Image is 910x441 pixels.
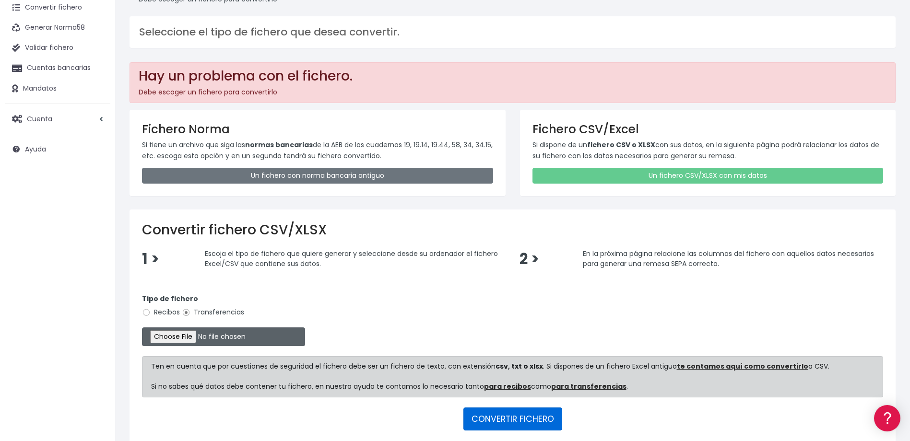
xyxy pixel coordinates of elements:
a: Generar Norma58 [5,18,110,38]
span: 2 > [520,249,539,269]
div: Convertir ficheros [10,106,182,115]
span: 1 > [142,249,159,269]
a: Problemas habituales [10,136,182,151]
a: API [10,245,182,260]
label: Transferencias [182,307,244,317]
a: General [10,206,182,220]
a: Validar fichero [5,38,110,58]
strong: csv, txt o xlsx [496,361,543,371]
a: Ayuda [5,139,110,159]
div: Debe escoger un fichero para convertirlo [130,62,896,103]
div: Programadores [10,230,182,239]
span: Ayuda [25,144,46,154]
a: Videotutoriales [10,151,182,166]
a: Perfiles de empresas [10,166,182,181]
a: Cuentas bancarias [5,58,110,78]
label: Recibos [142,307,180,317]
p: Si dispone de un con sus datos, en la siguiente página podrá relacionar los datos de su fichero c... [532,139,884,161]
h2: Convertir fichero CSV/XLSX [142,222,883,238]
a: Mandatos [5,79,110,99]
div: Facturación [10,190,182,199]
span: En la próxima página relacione las columnas del fichero con aquellos datos necesarios para genera... [583,248,874,268]
h3: Fichero Norma [142,122,493,136]
p: Si tiene un archivo que siga las de la AEB de los cuadernos 19, 19.14, 19.44, 58, 34, 34.15, etc.... [142,139,493,161]
h2: Hay un problema con el fichero. [139,68,887,84]
div: Información general [10,67,182,76]
strong: Tipo de fichero [142,294,198,303]
button: CONVERTIR FICHERO [463,407,562,430]
a: para transferencias [551,382,626,391]
div: Ten en cuenta que por cuestiones de seguridad el fichero debe ser un fichero de texto, con extens... [142,356,883,397]
a: Información general [10,81,182,96]
a: para recibos [484,382,531,391]
h3: Fichero CSV/Excel [532,122,884,136]
strong: fichero CSV o XLSX [587,140,655,150]
span: Escoja el tipo de fichero que quiere generar y seleccione desde su ordenador el fichero Excel/CSV... [205,248,498,268]
strong: normas bancarias [245,140,313,150]
a: POWERED BY ENCHANT [132,276,185,285]
a: Un fichero con norma bancaria antiguo [142,168,493,184]
a: Cuenta [5,109,110,129]
a: te contamos aquí como convertirlo [677,361,808,371]
span: Cuenta [27,114,52,123]
a: Un fichero CSV/XLSX con mis datos [532,168,884,184]
a: Formatos [10,121,182,136]
h3: Seleccione el tipo de fichero que desea convertir. [139,26,886,38]
button: Contáctanos [10,256,182,273]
